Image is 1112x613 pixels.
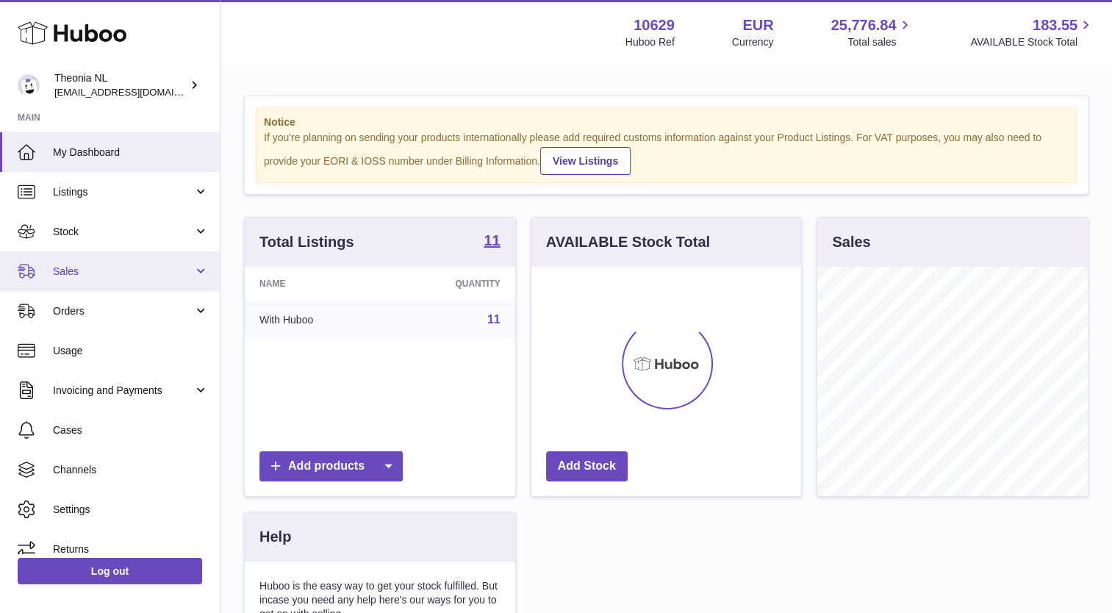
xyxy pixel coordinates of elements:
[546,232,710,252] h3: AVAILABLE Stock Total
[54,71,187,99] div: Theonia NL
[245,267,387,301] th: Name
[831,15,896,35] span: 25,776.84
[387,267,515,301] th: Quantity
[634,15,675,35] strong: 10629
[264,115,1069,129] strong: Notice
[54,86,216,98] span: [EMAIL_ADDRESS][DOMAIN_NAME]
[484,233,500,248] strong: 11
[53,463,209,477] span: Channels
[1033,15,1077,35] span: 183.55
[970,35,1094,49] span: AVAILABLE Stock Total
[832,232,870,252] h3: Sales
[53,423,209,437] span: Cases
[53,503,209,517] span: Settings
[742,15,773,35] strong: EUR
[53,304,193,318] span: Orders
[487,313,501,326] a: 11
[53,185,193,199] span: Listings
[259,232,354,252] h3: Total Listings
[259,527,291,547] h3: Help
[484,233,500,251] a: 11
[18,74,40,96] img: info@wholesomegoods.eu
[53,265,193,279] span: Sales
[53,146,209,159] span: My Dashboard
[53,344,209,358] span: Usage
[53,225,193,239] span: Stock
[245,301,387,339] td: With Huboo
[831,15,913,49] a: 25,776.84 Total sales
[625,35,675,49] div: Huboo Ref
[546,451,628,481] a: Add Stock
[264,131,1069,175] div: If you're planning on sending your products internationally please add required customs informati...
[970,15,1094,49] a: 183.55 AVAILABLE Stock Total
[540,147,631,175] a: View Listings
[732,35,774,49] div: Currency
[53,384,193,398] span: Invoicing and Payments
[847,35,913,49] span: Total sales
[18,558,202,584] a: Log out
[259,451,403,481] a: Add products
[53,542,209,556] span: Returns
